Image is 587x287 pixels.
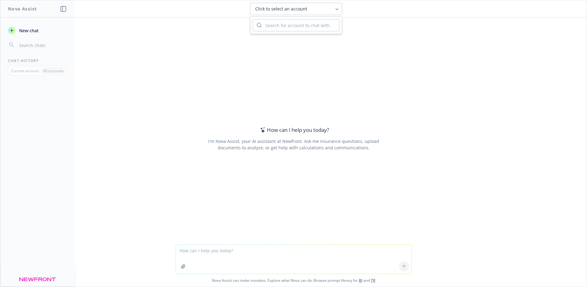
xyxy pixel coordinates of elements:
[262,19,339,31] input: Search for account to chat with...
[1,58,74,63] div: Chat History
[207,138,380,151] div: I'm Nova Assist, your AI assistant at Newfront. Ask me insurance questions, upload documents to a...
[18,41,67,49] input: Search chats
[8,6,37,12] h1: Nova Assist
[3,274,584,287] span: Nova Assist can make mistakes. Explore what Nova can do: Browse prompt library for and
[258,126,329,134] div: How can I help you today?
[43,68,64,73] p: All accounts
[359,278,363,283] a: BI
[257,23,262,28] svg: Search
[371,278,375,283] a: TR
[6,25,69,36] button: New chat
[255,6,307,12] span: Click to select an account
[11,68,39,73] p: Current account
[250,3,342,15] button: Click to select an account
[18,27,39,34] span: New chat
